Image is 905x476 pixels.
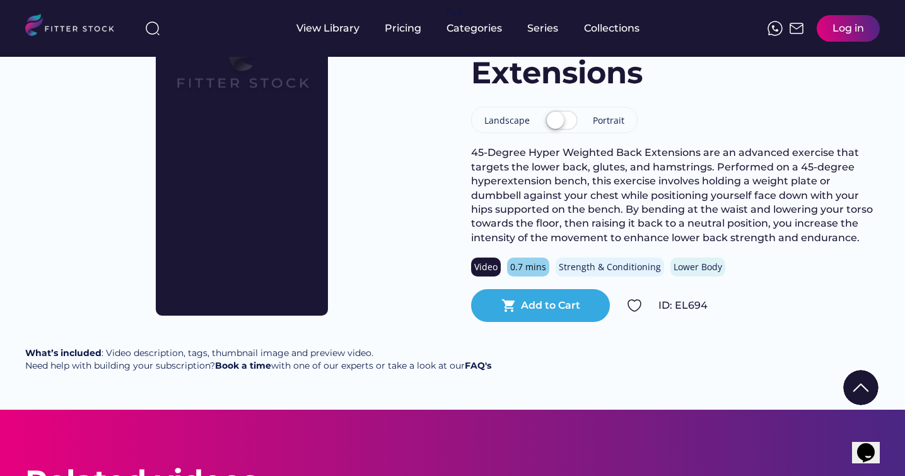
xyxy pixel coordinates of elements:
[154,9,330,128] img: Frame%2079%20%281%29.svg
[658,299,880,312] div: ID: EL694
[852,425,892,463] iframe: chat widget
[521,299,580,312] div: Add to Cart
[474,261,498,273] div: Video
[296,21,359,35] div: View Library
[447,21,502,35] div: Categories
[843,370,879,405] img: Group%201000002322%20%281%29.svg
[527,21,559,35] div: Series
[510,261,546,273] div: 0.7 mins
[559,261,661,273] div: Strength & Conditioning
[501,298,517,313] button: shopping_cart
[215,360,271,371] a: Book a time
[145,21,160,36] img: search-normal%203.svg
[471,146,880,245] div: 45-Degree Hyper Weighted Back Extensions are an advanced exercise that targets the lower back, gl...
[593,114,624,127] div: Portrait
[627,298,642,313] img: Group%201000002324.svg
[25,14,125,40] img: LOGO.svg
[789,21,804,36] img: Frame%2051.svg
[584,21,639,35] div: Collections
[25,347,491,372] div: : Video description, tags, thumbnail image and preview video. Need help with building your subscr...
[465,360,491,371] a: FAQ's
[674,261,722,273] div: Lower Body
[768,21,783,36] img: meteor-icons_whatsapp%20%281%29.svg
[832,21,864,35] div: Log in
[447,6,463,19] div: fvck
[385,21,421,35] div: Pricing
[484,114,530,127] div: Landscape
[25,347,102,359] strong: What’s included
